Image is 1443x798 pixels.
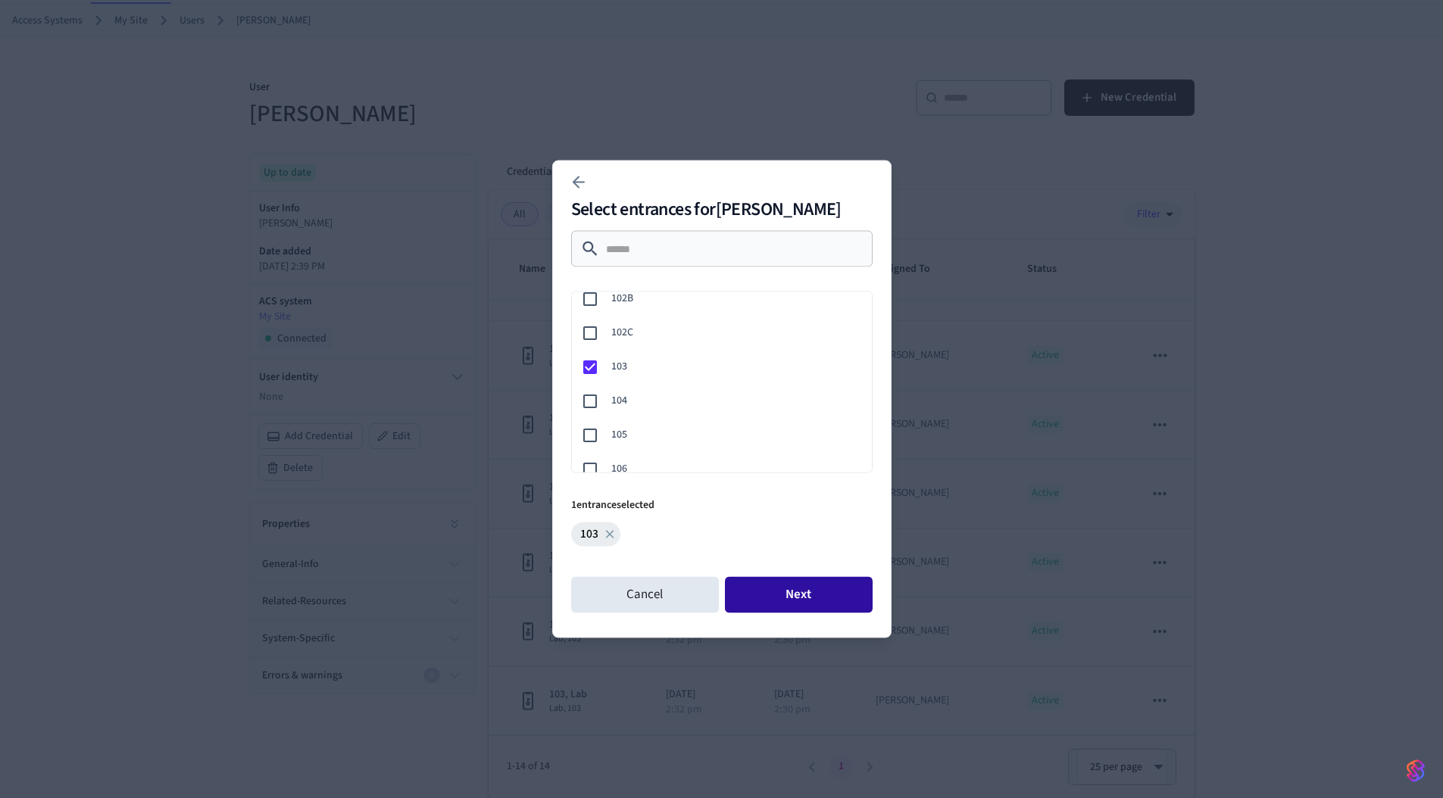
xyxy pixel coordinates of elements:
h2: Select entrances for [PERSON_NAME] [571,201,873,219]
span: 104 [611,393,860,409]
p: 1 entrance selected [571,497,873,513]
div: 103 [566,350,872,384]
div: 102B [566,282,872,316]
span: 102B [611,291,860,307]
img: SeamLogoGradient.69752ec5.svg [1407,759,1425,783]
span: 103 [611,359,860,375]
div: 104 [566,384,872,418]
span: 103 [571,525,607,544]
div: 106 [566,452,872,486]
button: Cancel [571,577,719,613]
div: 105 [566,418,872,452]
span: 102C [611,325,860,341]
div: 103 [571,522,620,547]
div: 102C [566,316,872,350]
button: Next [725,577,873,613]
span: 105 [611,427,860,443]
span: 106 [611,461,860,477]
